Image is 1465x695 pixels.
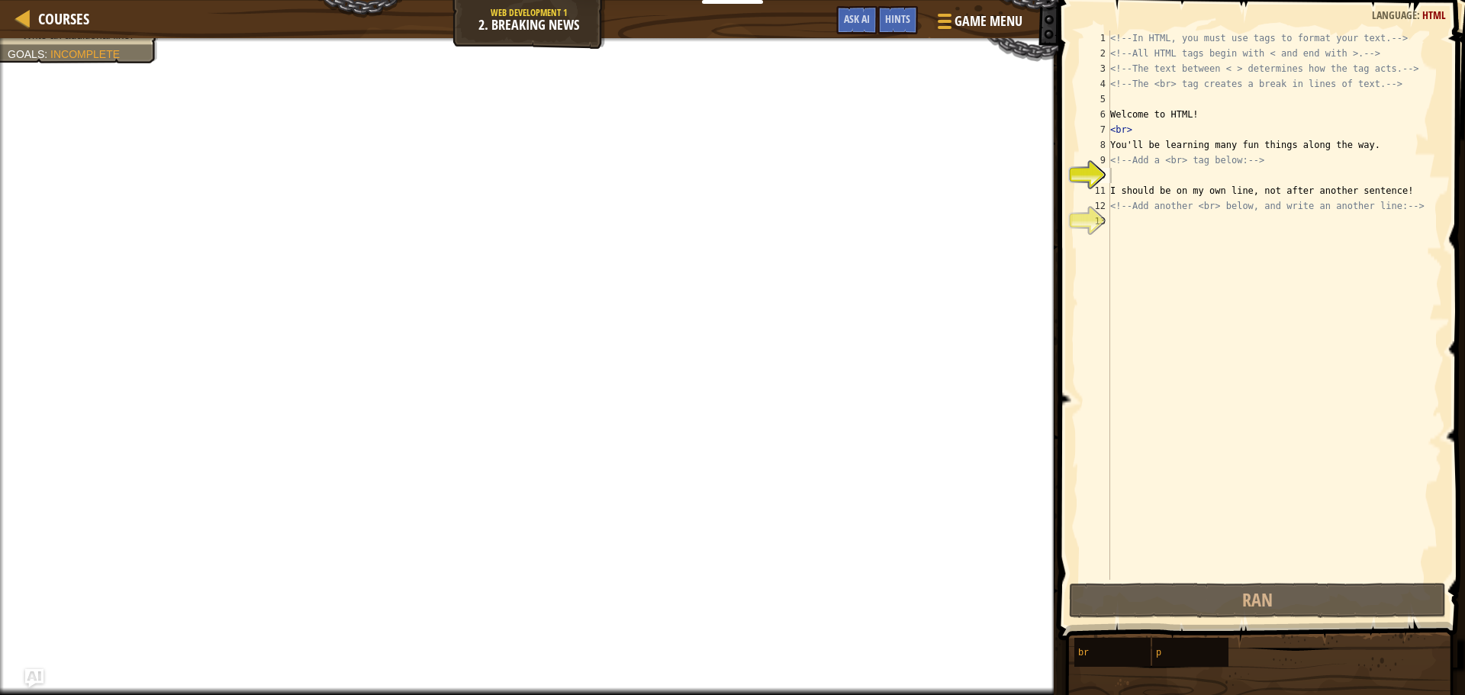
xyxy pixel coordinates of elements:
[926,6,1032,42] button: Game Menu
[25,669,43,687] button: Ask AI
[836,6,877,34] button: Ask AI
[1080,214,1110,229] div: 13
[50,48,120,60] span: Incomplete
[1080,168,1110,183] div: 10
[1080,198,1110,214] div: 12
[1080,122,1110,137] div: 7
[1080,107,1110,122] div: 6
[1080,92,1110,107] div: 5
[844,11,870,26] span: Ask AI
[31,8,89,29] a: Courses
[1080,31,1110,46] div: 1
[1080,76,1110,92] div: 4
[1080,61,1110,76] div: 3
[38,8,89,29] span: Courses
[955,11,1022,31] span: Game Menu
[1372,8,1417,22] span: Language
[1080,137,1110,153] div: 8
[885,11,910,26] span: Hints
[1078,648,1089,658] span: br
[1242,587,1273,612] span: Ran
[1080,153,1110,168] div: 9
[1069,583,1446,618] button: Ran
[1080,183,1110,198] div: 11
[1417,8,1422,22] span: :
[1422,8,1446,22] span: HTML
[44,48,50,60] span: :
[8,48,44,60] span: Goals
[1080,46,1110,61] div: 2
[1156,648,1161,658] span: p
